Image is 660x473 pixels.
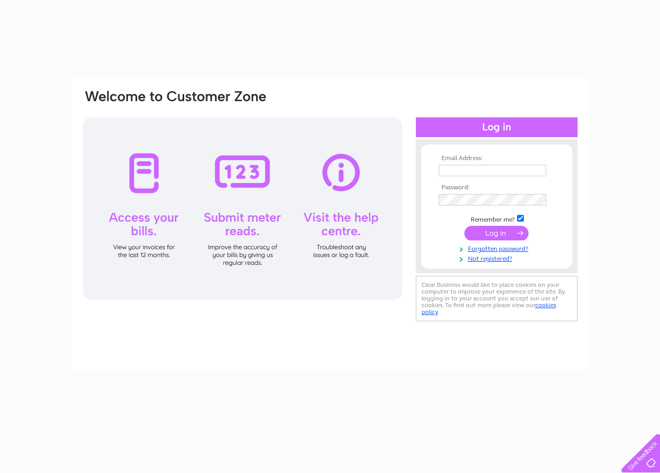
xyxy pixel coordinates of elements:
a: Not registered? [439,253,557,263]
th: Password: [436,184,557,191]
input: Submit [464,226,529,240]
div: Clear Business would like to place cookies on your computer to improve your experience of the sit... [416,276,578,321]
td: Remember me? [436,213,557,224]
th: Email Address: [436,155,557,162]
a: cookies policy [422,301,556,316]
a: Forgotten password? [439,243,557,253]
